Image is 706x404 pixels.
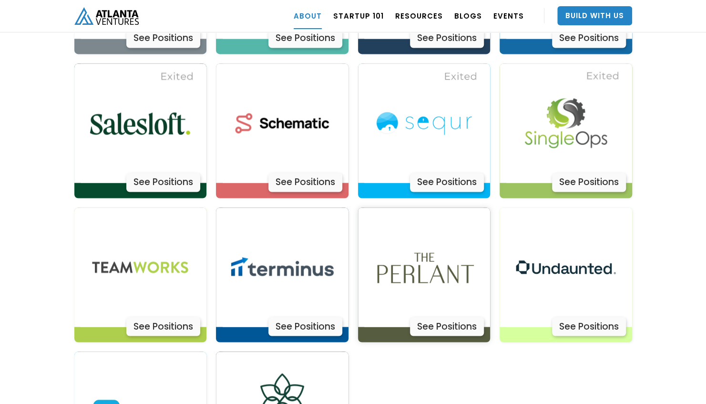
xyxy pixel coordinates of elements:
div: See Positions [126,29,200,48]
a: RESOURCES [395,2,443,29]
div: See Positions [126,317,200,336]
a: BLOGS [454,2,482,29]
div: See Positions [410,317,484,336]
img: Actively Learn [364,207,483,327]
img: Actively Learn [506,207,625,327]
div: See Positions [126,173,200,192]
img: Actively Learn [223,207,342,327]
a: ABOUT [294,2,322,29]
div: See Positions [552,173,626,192]
a: Actively LearnSee Positions [500,207,632,342]
img: Actively Learn [506,63,625,183]
a: Startup 101 [333,2,384,29]
div: See Positions [552,317,626,336]
a: Actively LearnSee Positions [358,63,491,198]
a: Actively LearnSee Positions [74,207,207,342]
a: Actively LearnSee Positions [216,63,348,198]
div: See Positions [410,29,484,48]
a: EVENTS [493,2,524,29]
a: Actively LearnSee Positions [216,207,348,342]
div: See Positions [268,29,342,48]
div: See Positions [268,173,342,192]
a: Actively LearnSee Positions [74,63,207,198]
div: See Positions [268,317,342,336]
a: Actively LearnSee Positions [358,207,491,342]
img: Actively Learn [223,63,342,183]
img: Actively Learn [81,63,200,183]
div: See Positions [410,173,484,192]
a: Build With Us [557,6,632,25]
img: Actively Learn [81,207,200,327]
a: Actively LearnSee Positions [500,63,632,198]
img: Actively Learn [364,63,483,183]
div: See Positions [552,29,626,48]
